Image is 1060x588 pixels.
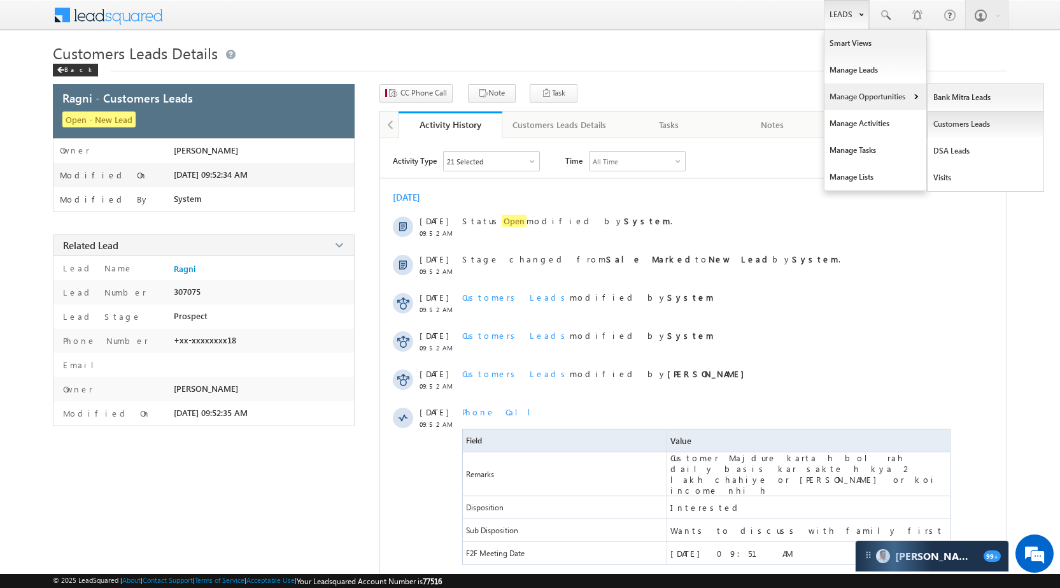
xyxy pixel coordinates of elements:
[463,452,667,496] span: Remarks
[606,254,695,264] strong: Sale Marked
[824,57,926,83] a: Manage Leads
[174,194,202,204] span: System
[60,287,146,298] label: Lead Number
[463,542,667,564] span: F2F Meeting Date
[618,111,721,138] a: Tasks
[423,577,442,586] span: 77516
[466,436,482,445] span: Field
[928,138,1044,164] a: DSA Leads
[60,262,133,273] label: Lead Name
[379,84,453,103] button: CC Phone Call
[731,117,814,133] div: Notes
[928,111,1044,138] a: Customers Leads
[174,408,248,418] span: [DATE] 09:52:35 AM
[174,384,238,394] span: [PERSON_NAME]
[670,502,742,513] span: Interested
[60,311,141,322] label: Lead Stage
[928,164,1044,191] a: Visits
[399,111,502,138] a: Activity History
[60,384,93,394] label: Owner
[209,6,239,37] div: Minimize live chat window
[62,111,136,127] span: Open - New Lead
[876,549,890,563] img: Carter
[624,215,670,226] strong: System
[462,215,672,227] span: Status modified by .
[174,264,195,274] span: Ragni
[60,170,148,180] label: Modified On
[174,311,208,321] span: Prospect
[420,330,448,341] span: [DATE]
[721,111,825,138] a: Notes
[60,335,148,346] label: Phone Number
[17,118,232,382] textarea: Type your message and hit 'Enter'
[174,169,248,180] span: [DATE] 09:52:34 AM
[824,137,926,164] a: Manage Tasks
[824,30,926,57] a: Smart Views
[63,239,118,252] span: Related Lead
[420,229,458,237] span: 09:52 AM
[173,392,231,410] em: Start Chat
[462,292,570,303] span: Customers Leads
[462,368,570,379] span: Customers Leads
[62,90,193,106] span: Ragni - Customers Leads
[66,67,214,83] div: Chat with us now
[466,526,518,535] span: Sub Disposition
[593,157,618,166] div: All Time
[420,406,448,417] span: [DATE]
[444,152,539,171] div: Owner Changed,Status Changed,Stage Changed,Source Changed,Notes & 16 more..
[667,368,751,379] strong: [PERSON_NAME]
[824,110,926,137] a: Manage Activities
[420,382,458,390] span: 09:52 AM
[670,525,943,536] span: Wants to discuss with family first
[468,84,516,103] button: Note
[466,549,525,558] span: F2F Meeting Date
[667,330,714,341] strong: System
[420,420,458,428] span: 09:52 AM
[895,549,977,563] span: Carter
[463,496,667,519] span: Disposition
[408,118,493,131] div: Activity History
[670,452,950,496] span: Customer Majdure karta h bol rah daily basis kar sakte h kya 2 lakh chahiye or [PERSON_NAME] or k...
[502,111,618,138] a: Customers Leads Details
[400,87,447,99] span: CC Phone Call
[709,254,772,264] strong: New Lead
[824,83,926,110] a: Manage Opportunities
[462,406,541,417] span: Phone Call
[670,435,691,446] span: Value
[420,344,458,352] span: 09:52 AM
[60,194,150,204] label: Modified By
[512,117,606,133] div: Customers Leads Details
[462,330,570,341] span: Customers Leads
[297,577,442,586] span: Your Leadsquared Account Number is
[174,145,238,155] span: [PERSON_NAME]
[984,550,1001,562] span: 99+
[447,157,483,166] div: 21 Selected
[174,335,236,345] span: +xx-xxxxxxxx18
[53,576,442,586] span: © 2025 LeadSquared | | | | |
[670,548,793,559] span: [DATE] 09:51 AM
[462,330,714,341] span: modified by
[466,470,494,479] span: Remarks
[463,519,667,541] span: Sub Disposition
[863,550,873,560] img: carter-drag
[855,540,1009,572] div: carter-dragCarter[PERSON_NAME]99+
[420,306,458,313] span: 09:52 AM
[565,151,583,170] span: Time
[420,254,448,264] span: [DATE]
[824,164,926,190] a: Manage Lists
[60,359,104,370] label: Email
[60,145,90,155] label: Owner
[393,191,434,203] div: [DATE]
[122,576,141,584] a: About
[420,268,458,275] span: 09:52 AM
[246,576,295,584] a: Acceptable Use
[22,67,53,83] img: d_60004797649_company_0_60004797649
[420,292,448,303] span: [DATE]
[530,84,577,103] button: Task
[462,368,751,379] span: modified by
[53,43,218,63] span: Customers Leads Details
[502,215,526,227] span: Open
[393,151,437,170] span: Activity Type
[462,254,840,264] span: Stage changed from to by .
[928,84,1044,111] a: Bank Mitra Leads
